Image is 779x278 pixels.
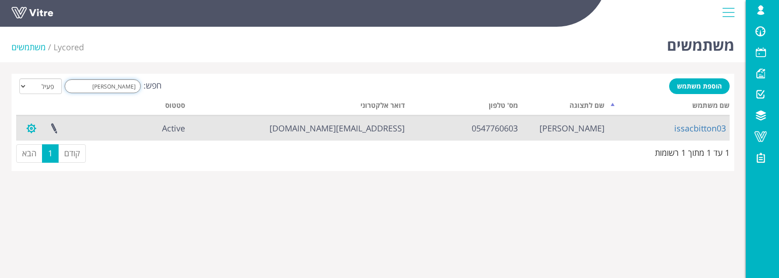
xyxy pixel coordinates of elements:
[126,98,189,116] th: סטטוס
[608,98,730,116] th: שם משתמש: activate to sort column descending
[667,23,734,62] h1: משתמשים
[521,98,608,116] th: שם לתצוגה
[16,144,42,163] a: הבא
[669,78,730,94] a: הוספת משתמש
[126,116,189,141] td: Active
[674,123,726,134] a: issacbitton03
[189,98,408,116] th: דואר אלקטרוני
[677,82,722,90] span: הוספת משתמש
[521,116,608,141] td: [PERSON_NAME]
[62,79,162,93] label: חפש:
[42,144,59,163] a: 1
[58,144,86,163] a: קודם
[189,116,408,141] td: [EMAIL_ADDRESS][DOMAIN_NAME]
[54,41,84,53] span: 183
[12,41,54,53] li: משתמשים
[408,98,522,116] th: מס' טלפון
[408,116,522,141] td: 0547760603
[655,143,730,159] div: 1 עד 1 מתוך 1 רשומות
[65,79,141,93] input: חפש:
